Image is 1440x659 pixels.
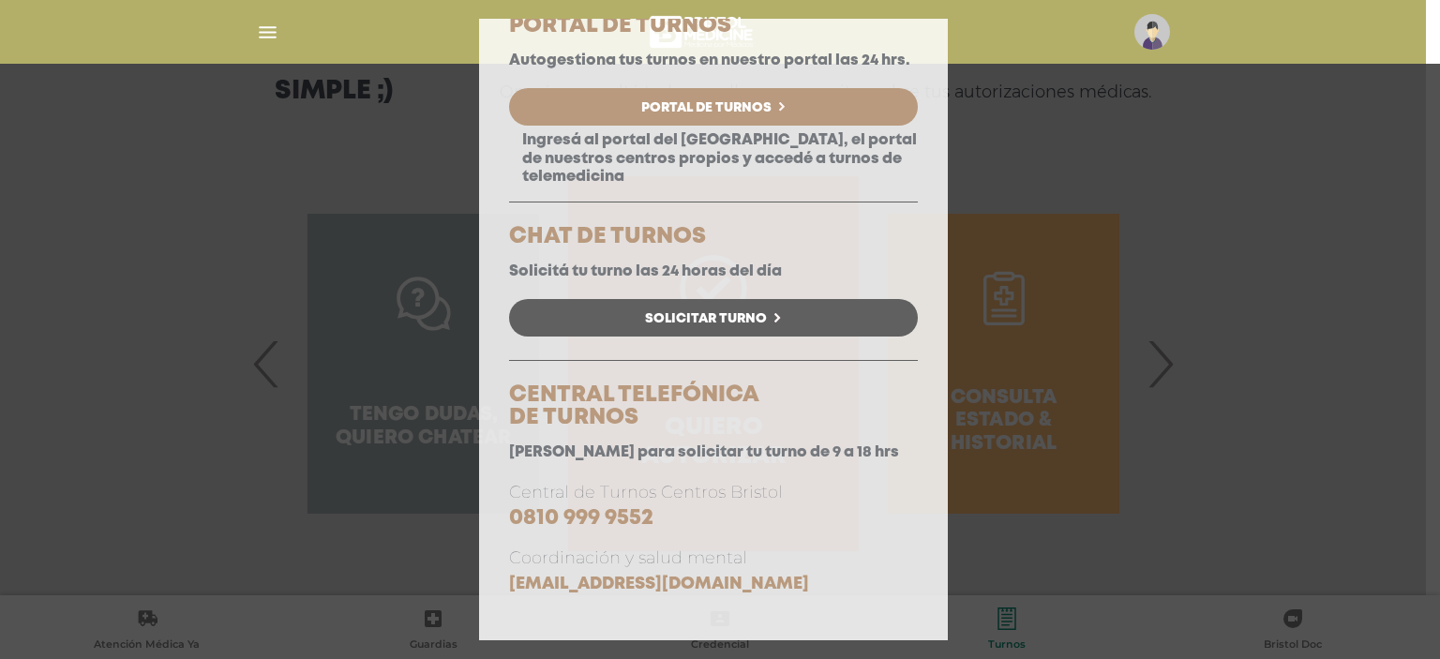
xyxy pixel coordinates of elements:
p: [PERSON_NAME] para solicitar tu turno de 9 a 18 hrs [509,443,918,461]
h5: CENTRAL TELEFÓNICA DE TURNOS [509,384,918,429]
h5: PORTAL DE TURNOS [509,15,918,37]
p: Solicitá tu turno las 24 horas del día [509,262,918,280]
span: Solicitar Turno [645,312,767,325]
a: Portal de Turnos [509,88,918,126]
a: Solicitar Turno [509,299,918,337]
p: Autogestiona tus turnos en nuestro portal las 24 hrs. [509,52,918,69]
p: Ingresá al portal del [GEOGRAPHIC_DATA], el portal de nuestros centros propios y accedé a turnos ... [509,131,918,186]
span: Portal de Turnos [641,101,772,114]
a: [EMAIL_ADDRESS][DOMAIN_NAME] [509,577,809,592]
a: 0810 999 9552 [509,508,653,528]
p: Central de Turnos Centros Bristol [509,480,918,532]
p: Coordinación y salud mental [509,546,918,596]
h5: CHAT DE TURNOS [509,226,918,248]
